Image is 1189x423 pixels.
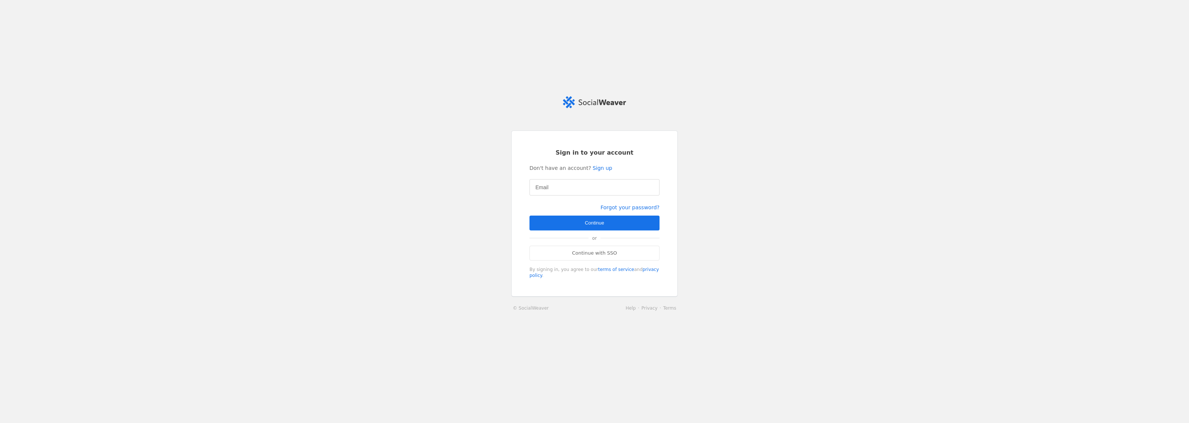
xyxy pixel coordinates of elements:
span: Continue [585,219,604,227]
a: Sign up [593,164,612,172]
a: Privacy [641,306,657,311]
a: Terms [663,306,676,311]
mat-label: Email [535,183,548,192]
span: Don't have an account? [529,164,591,172]
div: By signing in, you agree to our and . [529,267,660,278]
input: Email [535,183,654,192]
a: Forgot your password? [600,204,660,210]
a: terms of service [598,267,634,272]
span: or [589,231,600,246]
button: Continue [529,216,660,230]
li: · [636,304,641,312]
a: Continue with SSO [529,246,660,261]
a: Help [626,306,636,311]
span: Sign in to your account [555,149,634,157]
li: · [658,304,663,312]
a: © SocialWeaver [513,304,549,312]
a: privacy policy [529,267,659,278]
